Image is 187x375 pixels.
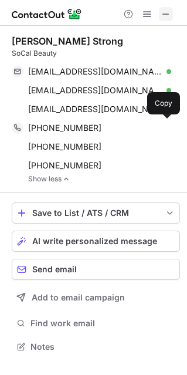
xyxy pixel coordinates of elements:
span: [EMAIL_ADDRESS][DOMAIN_NAME] [28,66,162,77]
button: Notes [12,339,180,355]
span: [PHONE_NUMBER] [28,160,101,171]
span: Add to email campaign [32,293,125,302]
img: ContactOut v5.3.10 [12,7,82,21]
button: Find work email [12,315,180,332]
div: [PERSON_NAME] Strong [12,35,123,47]
div: Save to List / ATS / CRM [32,208,159,218]
button: AI write personalized message [12,231,180,252]
span: [PHONE_NUMBER] [28,123,101,133]
img: - [63,175,70,183]
span: AI write personalized message [32,237,157,246]
span: Send email [32,265,77,274]
span: [EMAIL_ADDRESS][DOMAIN_NAME] [28,85,162,96]
span: Notes [30,342,175,352]
span: [EMAIL_ADDRESS][DOMAIN_NAME] [28,104,162,114]
div: SoCal Beauty [12,48,180,59]
button: Add to email campaign [12,287,180,308]
button: save-profile-one-click [12,202,180,224]
span: [PHONE_NUMBER] [28,141,101,152]
span: Find work email [30,318,175,329]
button: Send email [12,259,180,280]
a: Show less [28,175,180,183]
